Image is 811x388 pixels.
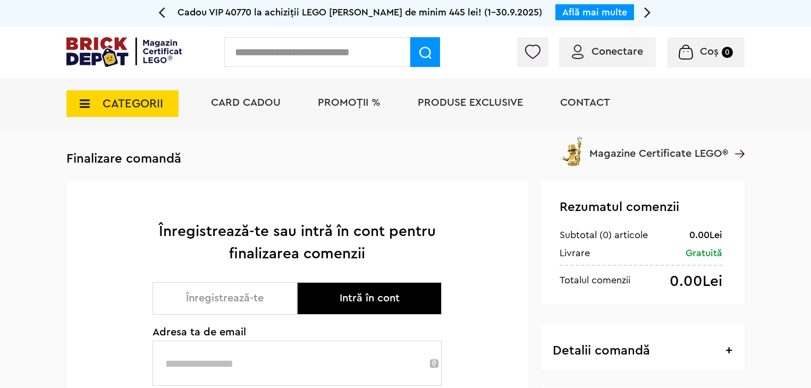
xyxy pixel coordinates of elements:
[592,46,643,57] span: Conectare
[560,247,590,259] div: Livrare
[560,229,648,241] div: Subtotal (0) articole
[418,97,523,108] a: Produse exclusive
[211,97,281,108] a: Card Cadou
[722,47,733,58] small: 0
[103,98,163,109] span: CATEGORII
[562,7,627,17] a: Află mai multe
[670,274,722,289] div: 0.00Lei
[153,282,297,315] button: Înregistrează-te
[560,274,630,286] div: Totalul comenzii
[689,229,722,241] div: 0.00Lei
[700,46,719,57] span: Coș
[66,151,745,167] h3: Finalizare comandă
[560,97,610,108] a: Contact
[178,7,542,17] span: Cadou VIP 40770 la achiziții LEGO [PERSON_NAME] de minim 445 lei! (1-30.9.2025)
[560,201,679,214] span: Rezumatul comenzii
[572,46,643,57] a: Conectare
[153,220,442,265] h1: Înregistrează-te sau intră în cont pentru finalizarea comenzii
[725,344,732,357] span: +
[318,97,381,108] a: PROMOȚII %
[297,282,442,315] button: Intră în cont
[686,247,722,259] div: Gratuită
[553,344,732,358] h3: Detalii comandă
[153,327,442,338] span: Adresa ta de email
